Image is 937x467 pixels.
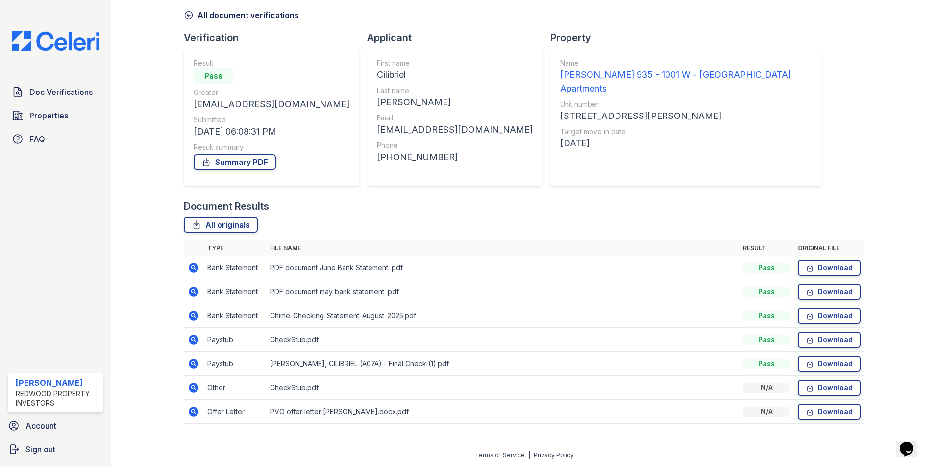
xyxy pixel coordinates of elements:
div: Unit number [560,99,811,109]
div: N/A [743,407,790,417]
th: Original file [794,240,864,256]
div: Creator [194,88,349,97]
div: N/A [743,383,790,393]
span: Doc Verifications [29,86,93,98]
a: Properties [8,106,103,125]
div: Pass [743,287,790,297]
td: Other [203,376,266,400]
td: PDF document may bank statement .pdf [266,280,739,304]
div: Submitted [194,115,349,125]
div: Cilibriel [377,68,533,82]
span: Account [25,420,56,432]
div: [PERSON_NAME] [16,377,99,389]
a: Account [4,416,107,436]
div: Pass [743,263,790,273]
div: Pass [743,359,790,369]
a: Download [798,380,861,396]
a: Download [798,404,861,420]
th: Type [203,240,266,256]
div: Document Results [184,199,269,213]
th: Result [739,240,794,256]
iframe: chat widget [896,428,927,457]
div: | [528,451,530,459]
td: Bank Statement [203,256,266,280]
div: Property [550,31,829,45]
td: Bank Statement [203,280,266,304]
a: Doc Verifications [8,82,103,102]
a: Summary PDF [194,154,276,170]
div: Target move in date [560,127,811,137]
div: [PERSON_NAME] [377,95,533,109]
span: Properties [29,110,68,121]
div: [STREET_ADDRESS][PERSON_NAME] [560,109,811,123]
div: [PERSON_NAME] 935 - 1001 W - [GEOGRAPHIC_DATA] Apartments [560,68,811,95]
th: File name [266,240,739,256]
div: Email [377,113,533,123]
div: Redwood Property Investors [16,389,99,408]
div: Last name [377,86,533,95]
td: Offer Letter [203,400,266,424]
div: Result summary [194,142,349,152]
a: Download [798,332,861,348]
a: Download [798,260,861,276]
div: Verification [184,31,367,45]
div: Pass [743,335,790,345]
td: Bank Statement [203,304,266,328]
div: [DATE] 06:08:31 PM [194,125,349,139]
div: Name [560,58,811,68]
div: [DATE] [560,137,811,150]
div: Phone [377,140,533,150]
span: Sign out [25,444,55,455]
a: Privacy Policy [534,451,574,459]
a: Download [798,284,861,300]
td: Paystub [203,352,266,376]
td: CheckStub.pdf [266,376,739,400]
td: Paystub [203,328,266,352]
a: FAQ [8,129,103,149]
td: [PERSON_NAME], CILIBRIEL (A07A) - Final Check (1).pdf [266,352,739,376]
div: Pass [743,311,790,321]
div: Applicant [367,31,550,45]
a: Download [798,356,861,372]
div: [EMAIL_ADDRESS][DOMAIN_NAME] [377,123,533,137]
td: PVO offer letter [PERSON_NAME].docx.pdf [266,400,739,424]
div: Pass [194,68,233,84]
img: CE_Logo_Blue-a8612792a0a2168367f1c8372b55b34899dd931a85d93a1a3d3e32e68fde9ad4.png [4,31,107,51]
td: PDF document June Bank Statement .pdf [266,256,739,280]
a: Name [PERSON_NAME] 935 - 1001 W - [GEOGRAPHIC_DATA] Apartments [560,58,811,95]
a: Download [798,308,861,324]
div: First name [377,58,533,68]
td: CheckStub.pdf [266,328,739,352]
div: Result [194,58,349,68]
a: Sign out [4,440,107,459]
a: All originals [184,217,258,233]
a: All document verifications [184,9,299,21]
div: [PHONE_NUMBER] [377,150,533,164]
span: FAQ [29,133,45,145]
div: [EMAIL_ADDRESS][DOMAIN_NAME] [194,97,349,111]
td: Chime-Checking-Statement-August-2025.pdf [266,304,739,328]
a: Terms of Service [475,451,525,459]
